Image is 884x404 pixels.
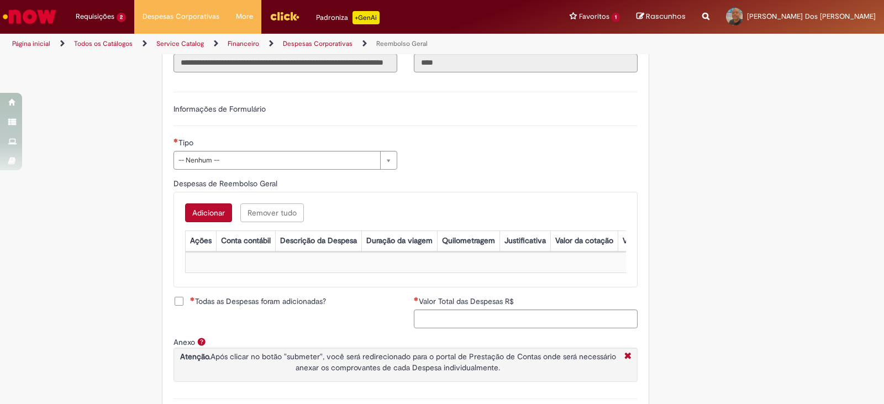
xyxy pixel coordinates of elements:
a: Todos os Catálogos [74,39,133,48]
span: Todas as Despesas foram adicionadas? [190,296,326,307]
a: Service Catalog [156,39,204,48]
span: Valor Total das Despesas R$ [419,296,516,306]
span: Necessários [190,297,195,301]
span: Ajuda para Anexo [195,337,208,346]
th: Ações [185,230,216,251]
th: Justificativa [499,230,550,251]
input: Código da Unidade [414,54,638,72]
a: Reembolso Geral [376,39,428,48]
span: Despesas de Reembolso Geral [173,179,280,188]
th: Valor por Litro [618,230,676,251]
a: Financeiro [228,39,259,48]
th: Quilometragem [437,230,499,251]
th: Duração da viagem [361,230,437,251]
span: Despesas Corporativas [143,11,219,22]
span: Requisições [76,11,114,22]
label: Informações de Formulário [173,104,266,114]
th: Conta contábil [216,230,275,251]
i: Fechar More information Por anexo [622,351,634,363]
span: [PERSON_NAME] Dos [PERSON_NAME] [747,12,876,21]
span: Necessários [414,297,419,301]
ul: Trilhas de página [8,34,581,54]
input: Valor Total das Despesas R$ [414,309,638,328]
th: Valor da cotação [550,230,618,251]
span: Favoritos [579,11,609,22]
span: 2 [117,13,126,22]
a: Despesas Corporativas [283,39,352,48]
span: Tipo [178,138,196,148]
span: 1 [612,13,620,22]
div: Padroniza [316,11,380,24]
span: -- Nenhum -- [178,151,375,169]
a: Rascunhos [636,12,686,22]
input: Título [173,54,397,72]
p: +GenAi [352,11,380,24]
img: click_logo_yellow_360x200.png [270,8,299,24]
a: Página inicial [12,39,50,48]
img: ServiceNow [1,6,58,28]
th: Descrição da Despesa [275,230,361,251]
p: Após clicar no botão "submeter", você será redirecionado para o portal de Prestação de Contas ond... [177,351,619,373]
span: More [236,11,253,22]
span: Necessários [173,138,178,143]
label: Anexo [173,337,195,347]
strong: Atenção. [180,351,211,361]
button: Add a row for Despesas de Reembolso Geral [185,203,232,222]
span: Rascunhos [646,11,686,22]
